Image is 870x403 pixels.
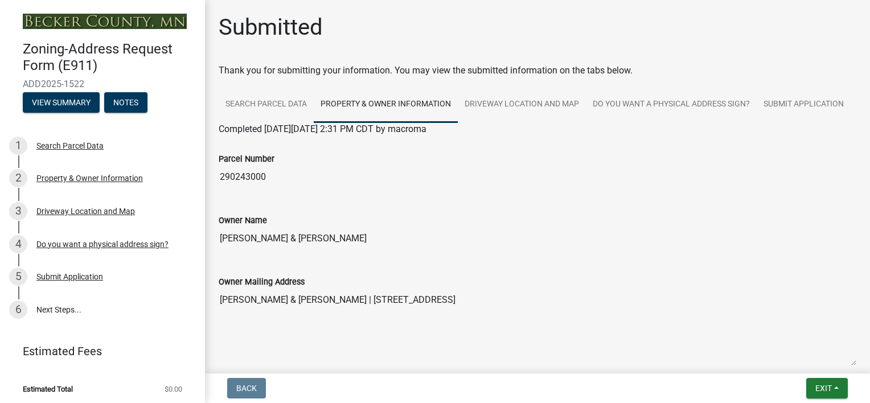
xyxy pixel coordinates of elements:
[9,235,27,253] div: 4
[314,87,458,123] a: Property & Owner Information
[36,207,135,215] div: Driveway Location and Map
[219,64,856,77] div: Thank you for submitting your information. You may view the submitted information on the tabs below.
[219,87,314,123] a: Search Parcel Data
[815,384,832,393] span: Exit
[219,217,267,225] label: Owner Name
[9,301,27,319] div: 6
[9,169,27,187] div: 2
[165,385,182,393] span: $0.00
[23,98,100,108] wm-modal-confirm: Summary
[806,378,848,398] button: Exit
[9,202,27,220] div: 3
[219,278,305,286] label: Owner Mailing Address
[219,124,426,134] span: Completed [DATE][DATE] 2:31 PM CDT by macroma
[23,14,187,29] img: Becker County, Minnesota
[23,79,182,89] span: ADD2025-1522
[236,384,257,393] span: Back
[104,92,147,113] button: Notes
[36,174,143,182] div: Property & Owner Information
[757,87,851,123] a: Submit Application
[458,87,586,123] a: Driveway Location and Map
[227,378,266,398] button: Back
[219,14,323,41] h1: Submitted
[219,155,274,163] label: Parcel Number
[36,240,169,248] div: Do you want a physical address sign?
[104,98,147,108] wm-modal-confirm: Notes
[219,289,856,366] textarea: [PERSON_NAME] & [PERSON_NAME] | [STREET_ADDRESS]
[36,142,104,150] div: Search Parcel Data
[36,273,103,281] div: Submit Application
[23,92,100,113] button: View Summary
[9,268,27,286] div: 5
[23,41,196,74] h4: Zoning-Address Request Form (E911)
[23,385,73,393] span: Estimated Total
[9,340,187,363] a: Estimated Fees
[586,87,757,123] a: Do you want a physical address sign?
[9,137,27,155] div: 1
